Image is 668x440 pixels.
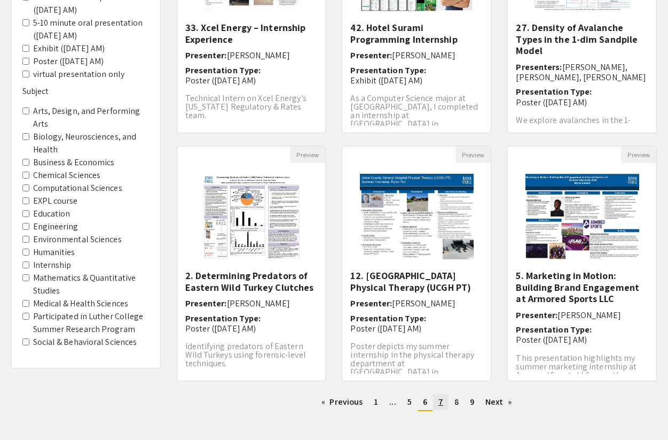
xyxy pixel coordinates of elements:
[438,396,443,407] span: 7
[516,270,648,305] h5: 5. Marketing in Motion: Building Brand Engagement at Armored Sports LLC
[227,298,290,309] span: [PERSON_NAME]
[374,396,378,407] span: 1
[350,65,426,76] span: Presentation Type:
[350,323,483,334] p: Poster ([DATE] AM)
[516,22,648,57] h5: 27. Density of Avalanche Types in the 1-dim Sandpile Model
[8,392,45,432] iframe: Chat
[33,272,150,297] label: Mathematics & Quantitative Studies
[515,163,650,270] img: <p>5. Marketing in Motion: Building Brand Engagement at Armored Sports LLC</p>
[423,396,427,407] span: 6
[454,396,459,407] span: 8
[557,310,620,321] span: [PERSON_NAME]
[290,146,325,163] button: Preview
[349,163,484,270] img: <p>12. Union County General Hospital Physical Therapy (UCGH PT)</p>
[392,298,455,309] span: [PERSON_NAME]
[177,394,657,411] ul: Pagination
[185,75,318,86] p: Poster ([DATE] AM)
[185,163,317,270] img: <p>2. Determining Predators of Eastern Wild Turkey Clutches</p>
[33,195,78,207] label: EXPL course
[185,22,318,45] h5: 33. Xcel Energy – Internship Experience
[470,396,474,407] span: 9
[185,50,318,60] h6: Presenter:
[507,146,657,381] div: Open Presentation <p>5. Marketing in Motion: Building Brand Engagement at Armored Sports LLC</p>
[407,396,412,407] span: 5
[350,50,483,60] h6: Presenter:
[185,270,318,293] h5: 2. Determining Predators of Eastern Wild Turkey Clutches
[33,42,105,55] label: Exhibit ([DATE] AM)
[185,94,318,120] p: Technical Intern on Xcel Energy’s [US_STATE] Regulatory & Rates team.
[185,313,261,324] span: Presentation Type:
[316,394,368,410] a: Previous page
[621,146,656,163] button: Preview
[185,342,318,368] p: Identifying predators of Eastern Wild Turkeys using forensic-level techniques.
[350,298,483,308] h6: Presenter:
[33,233,122,246] label: Environmental Sciences
[350,342,483,393] p: Poster depicts my summer internship in the physical therapy department at [GEOGRAPHIC_DATA] in [G...
[516,324,592,335] span: Presentation Type:
[516,352,636,381] span: This presentation highlights my summer marketing internship at Armored Sports LLC, a youth s...
[33,169,101,182] label: Chemical Sciences
[33,259,72,272] label: Internship
[185,298,318,308] h6: Presenter:
[516,62,648,82] h6: Presenters:
[185,323,318,334] p: Poster ([DATE] AM)
[350,22,483,45] h5: 42. Hotel Surami Programming Internship
[227,50,290,61] span: [PERSON_NAME]
[185,65,261,76] span: Presentation Type:
[516,97,648,107] p: Poster ([DATE] AM)
[516,335,648,345] p: Poster ([DATE] AM)
[33,156,115,169] label: Business & Economics
[33,68,125,81] label: virtual presentation only
[350,94,483,145] p: As a Computer Science major at [GEOGRAPHIC_DATA], I completed an internship at [GEOGRAPHIC_DATA] ...
[33,336,137,349] label: Social & Behavioral Sciences
[33,297,129,310] label: Medical & Health Sciences
[33,130,150,156] label: Biology, Neurosciences, and Health
[177,146,326,381] div: Open Presentation <p>2. Determining Predators of Eastern Wild Turkey Clutches</p>
[392,50,455,61] span: [PERSON_NAME]
[455,146,491,163] button: Preview
[350,313,426,324] span: Presentation Type:
[33,310,150,336] label: Participated in Luther College Summer Research Program
[389,396,396,407] span: ...
[516,116,648,133] p: We explore avalanches in the 1-dimensional sandpile model,
[33,220,78,233] label: Engineering
[350,75,483,86] p: Exhibit ([DATE] AM)
[33,105,150,130] label: Arts, Design, and Performing Arts
[516,86,592,97] span: Presentation Type:
[33,207,70,220] label: Education
[33,246,75,259] label: Humanities
[33,17,150,42] label: 5-10 minute oral presentation ([DATE] AM)
[516,310,648,320] h6: Presenter:
[480,394,517,410] a: Next page
[350,270,483,293] h5: 12. [GEOGRAPHIC_DATA] Physical Therapy (UCGH PT)
[516,61,646,83] span: [PERSON_NAME], [PERSON_NAME], [PERSON_NAME]
[33,55,104,68] label: Poster ([DATE] AM)
[22,86,150,96] h6: Subject
[33,182,122,195] label: Computational Sciences
[342,146,491,381] div: Open Presentation <p>12. Union County General Hospital Physical Therapy (UCGH PT)</p>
